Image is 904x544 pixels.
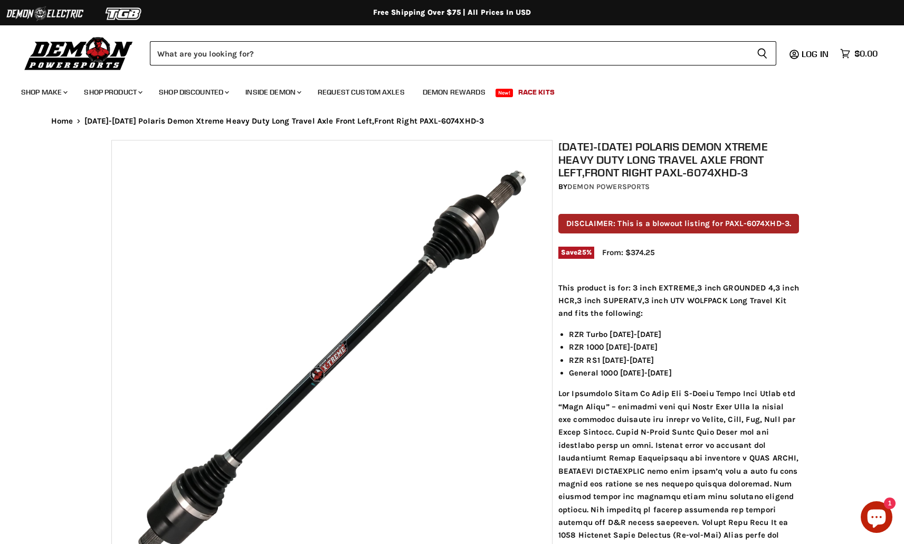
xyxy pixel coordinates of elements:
li: RZR RS1 [DATE]-[DATE] [569,354,799,367]
ul: Main menu [13,77,875,103]
span: $0.00 [854,49,878,59]
a: Shop Discounted [151,81,235,103]
span: 25 [577,248,586,256]
a: Demon Rewards [415,81,493,103]
a: Inside Demon [237,81,308,103]
img: TGB Logo 2 [84,4,164,24]
img: Demon Powersports [21,34,137,72]
a: Home [51,117,73,126]
span: Log in [802,49,829,59]
inbox-online-store-chat: Shopify online store chat [858,501,896,536]
a: Shop Product [76,81,149,103]
a: Request Custom Axles [310,81,413,103]
li: General 1000 [DATE]-[DATE] [569,367,799,379]
span: New! [496,89,513,97]
a: $0.00 [835,46,883,61]
a: Log in [797,49,835,59]
a: Demon Powersports [567,182,650,191]
a: Shop Make [13,81,74,103]
input: Search [150,41,748,65]
img: Demon Electric Logo 2 [5,4,84,24]
div: by [558,181,799,193]
span: Save % [558,247,594,258]
span: [DATE]-[DATE] Polaris Demon Xtreme Heavy Duty Long Travel Axle Front Left,Front Right PAXL-6074XHD-3 [84,117,484,126]
nav: Breadcrumbs [30,117,874,126]
p: DISCLAIMER: This is a blowout listing for PAXL-6074XHD-3. [558,214,799,233]
li: RZR 1000 [DATE]-[DATE] [569,341,799,353]
li: RZR Turbo [DATE]-[DATE] [569,328,799,341]
h1: [DATE]-[DATE] Polaris Demon Xtreme Heavy Duty Long Travel Axle Front Left,Front Right PAXL-6074XHD-3 [558,140,799,179]
p: This product is for: 3 inch EXTREME,3 inch GROUNDED 4,3 inch HCR,3 inch SUPERATV,3 inch UTV WOLFP... [558,282,799,320]
button: Search [748,41,776,65]
form: Product [150,41,776,65]
a: Race Kits [510,81,563,103]
span: From: $374.25 [602,248,655,257]
div: Free Shipping Over $75 | All Prices In USD [30,8,874,17]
